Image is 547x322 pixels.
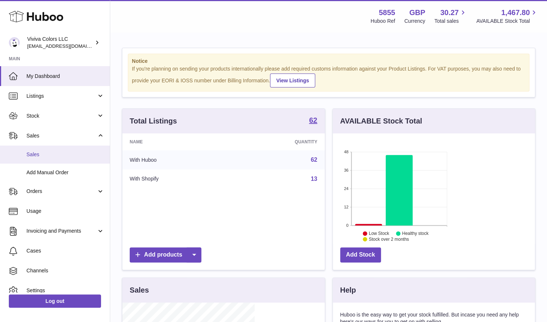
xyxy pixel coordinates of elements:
[311,157,317,163] a: 62
[309,117,317,125] a: 62
[476,18,538,25] span: AVAILABLE Stock Total
[26,151,104,158] span: Sales
[26,93,97,100] span: Listings
[344,168,348,172] text: 36
[132,58,525,65] strong: Notice
[311,176,317,182] a: 13
[402,231,429,236] text: Healthy stock
[340,285,356,295] h3: Help
[501,8,530,18] span: 1,467.80
[26,228,97,235] span: Invoicing and Payments
[27,43,108,49] span: [EMAIL_ADDRESS][DOMAIN_NAME]
[368,237,409,242] text: Stock over 2 months
[9,37,20,48] img: admin@vivivacolors.com
[309,117,317,124] strong: 62
[371,18,395,25] div: Huboo Ref
[130,285,149,295] h3: Sales
[26,73,104,80] span: My Dashboard
[130,116,177,126] h3: Total Listings
[26,188,97,195] span: Orders
[26,247,104,254] span: Cases
[26,112,97,119] span: Stock
[122,133,231,150] th: Name
[26,287,104,294] span: Settings
[231,133,325,150] th: Quantity
[476,8,538,25] a: 1,467.80 AVAILABLE Stock Total
[379,8,395,18] strong: 5855
[340,247,381,262] a: Add Stock
[434,18,467,25] span: Total sales
[122,150,231,169] td: With Huboo
[346,223,348,228] text: 0
[122,169,231,189] td: With Shopify
[344,205,348,209] text: 12
[270,74,315,87] a: View Listings
[27,36,93,50] div: Viviva Colors LLC
[26,208,104,215] span: Usage
[409,8,425,18] strong: GBP
[368,231,389,236] text: Low Stock
[404,18,425,25] div: Currency
[26,132,97,139] span: Sales
[26,169,104,176] span: Add Manual Order
[340,116,422,126] h3: AVAILABLE Stock Total
[344,150,348,154] text: 48
[26,267,104,274] span: Channels
[9,294,101,308] a: Log out
[344,186,348,191] text: 24
[440,8,458,18] span: 30.27
[130,247,201,262] a: Add products
[434,8,467,25] a: 30.27 Total sales
[132,65,525,87] div: If you're planning on sending your products internationally please add required customs informati...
